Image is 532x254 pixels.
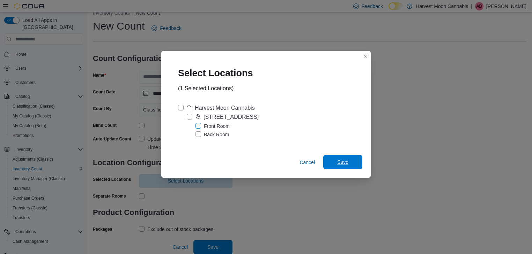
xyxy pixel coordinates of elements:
div: (1 Selected Locations) [178,84,234,93]
button: Save [323,155,362,169]
span: Cancel [300,159,315,166]
button: Closes this modal window [361,52,369,61]
div: [STREET_ADDRESS] [204,113,259,121]
div: Select Locations [170,59,267,84]
span: Save [337,159,348,166]
label: Front Room [195,122,230,130]
button: Cancel [297,155,318,169]
div: Harvest Moon Cannabis [195,104,255,112]
label: Back Room [195,130,229,139]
